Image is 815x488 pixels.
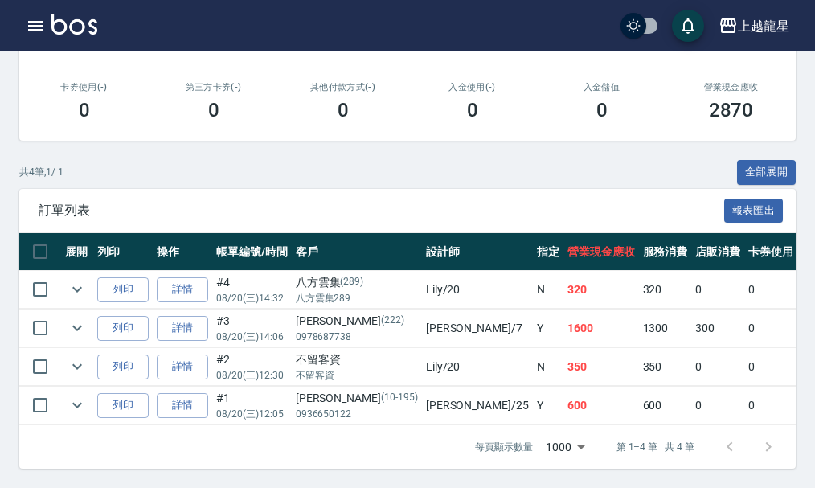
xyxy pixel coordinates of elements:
h3: 0 [79,99,90,121]
td: 320 [563,271,639,309]
td: 300 [691,310,744,347]
td: Y [533,387,563,424]
td: N [533,271,563,309]
h3: 0 [208,99,219,121]
h2: 第三方卡券(-) [168,82,259,92]
td: #1 [212,387,292,424]
button: expand row [65,393,89,417]
button: 報表匯出 [724,199,784,223]
p: 0978687738 [296,330,418,344]
button: 列印 [97,277,149,302]
a: 詳情 [157,355,208,379]
button: 上越龍星 [712,10,796,43]
th: 設計師 [422,233,533,271]
th: 服務消費 [639,233,692,271]
button: 列印 [97,316,149,341]
h3: 2870 [709,99,754,121]
th: 展開 [61,233,93,271]
td: N [533,348,563,386]
td: 1600 [563,310,639,347]
button: expand row [65,316,89,340]
a: 報表匯出 [724,202,784,217]
p: 八方雲集289 [296,291,418,306]
button: expand row [65,277,89,301]
h2: 入金儲值 [556,82,647,92]
a: 詳情 [157,277,208,302]
div: 1000 [539,425,591,469]
td: #4 [212,271,292,309]
button: save [672,10,704,42]
p: (10-195) [381,390,418,407]
th: 店販消費 [691,233,744,271]
p: 08/20 (三) 12:05 [216,407,288,421]
p: (222) [381,313,404,330]
a: 詳情 [157,316,208,341]
p: 08/20 (三) 14:32 [216,291,288,306]
td: Lily /20 [422,271,533,309]
div: 不留客資 [296,351,418,368]
p: 不留客資 [296,368,418,383]
td: Y [533,310,563,347]
td: 350 [563,348,639,386]
td: 600 [563,387,639,424]
th: 帳單編號/時間 [212,233,292,271]
td: 600 [639,387,692,424]
th: 列印 [93,233,153,271]
button: 列印 [97,355,149,379]
td: [PERSON_NAME] /7 [422,310,533,347]
th: 營業現金應收 [563,233,639,271]
td: 350 [639,348,692,386]
p: 0936650122 [296,407,418,421]
p: (289) [340,274,363,291]
p: 共 4 筆, 1 / 1 [19,165,63,179]
div: [PERSON_NAME] [296,313,418,330]
th: 客戶 [292,233,422,271]
button: 全部展開 [737,160,797,185]
span: 訂單列表 [39,203,724,219]
td: 320 [639,271,692,309]
h2: 營業現金應收 [686,82,776,92]
th: 操作 [153,233,212,271]
p: 08/20 (三) 14:06 [216,330,288,344]
button: expand row [65,355,89,379]
td: 1300 [639,310,692,347]
td: #3 [212,310,292,347]
div: 八方雲集 [296,274,418,291]
h3: 0 [467,99,478,121]
div: [PERSON_NAME] [296,390,418,407]
p: 每頁顯示數量 [475,440,533,454]
a: 詳情 [157,393,208,418]
td: 0 [691,271,744,309]
h2: 其他付款方式(-) [297,82,388,92]
h3: 0 [596,99,608,121]
button: 列印 [97,393,149,418]
th: 指定 [533,233,563,271]
p: 第 1–4 筆 共 4 筆 [616,440,694,454]
td: Lily /20 [422,348,533,386]
p: 08/20 (三) 12:30 [216,368,288,383]
img: Logo [51,14,97,35]
h2: 入金使用(-) [427,82,518,92]
h3: 0 [338,99,349,121]
td: #2 [212,348,292,386]
h2: 卡券使用(-) [39,82,129,92]
td: 0 [691,348,744,386]
div: 上越龍星 [738,16,789,36]
td: 0 [691,387,744,424]
td: [PERSON_NAME] /25 [422,387,533,424]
